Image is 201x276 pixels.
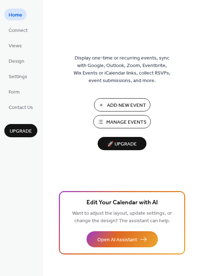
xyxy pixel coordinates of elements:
[10,128,32,135] span: Upgrade
[102,139,142,149] span: 🚀 Upgrade
[9,73,27,81] span: Settings
[4,9,27,20] a: Home
[98,137,146,150] button: 🚀 Upgrade
[87,198,158,208] span: Edit Your Calendar with AI
[107,102,146,109] span: Add New Event
[4,124,37,137] button: Upgrade
[94,98,150,111] button: Add New Event
[4,86,24,97] a: Form
[106,119,146,126] span: Manage Events
[72,209,172,226] span: Want to adjust the layout, update settings, or change the design? The assistant can help.
[93,115,151,128] button: Manage Events
[9,27,28,34] span: Connect
[9,104,33,111] span: Contact Us
[4,55,29,67] a: Design
[9,11,22,19] span: Home
[4,70,32,82] a: Settings
[9,58,24,65] span: Design
[9,42,22,50] span: Views
[74,54,170,85] span: Display one-time or recurring events, sync with Google, Outlook, Zoom, Eventbrite, Wix Events or ...
[87,231,158,247] button: Open AI Assistant
[4,39,26,51] a: Views
[4,24,32,36] a: Connect
[97,236,137,244] span: Open AI Assistant
[4,101,37,113] a: Contact Us
[9,89,20,96] span: Form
